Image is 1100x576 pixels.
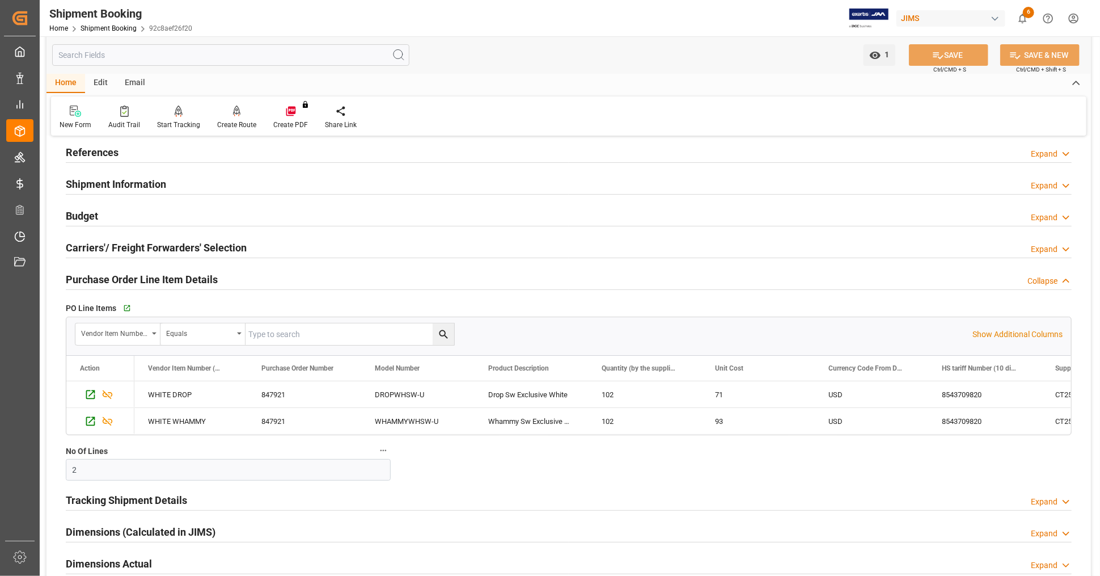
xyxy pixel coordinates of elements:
[588,408,701,434] div: 102
[942,364,1018,372] span: HS tariff Number (10 digit classification code)
[602,364,678,372] span: Quantity (by the supplier)
[1023,7,1034,18] span: 6
[81,326,148,339] div: Vendor Item Number (By The Supplier)
[1010,6,1035,31] button: show 6 new notifications
[1031,212,1057,224] div: Expand
[134,408,248,434] div: WHITE WHAMMY
[475,381,588,407] div: Drop Sw Exclusive White
[85,74,116,93] div: Edit
[1000,44,1080,66] button: SAVE & NEW
[261,364,333,372] span: Purchase Order Number
[475,408,588,434] div: Whammy Sw Exclusive White
[134,381,248,407] div: WHITE DROP
[66,208,98,224] h2: Budget
[160,323,246,345] button: open menu
[52,44,409,66] input: Search Fields
[701,381,815,407] div: 71
[588,381,701,407] div: 102
[928,381,1042,407] div: 8543709820
[896,7,1010,29] button: JIMS
[217,120,256,130] div: Create Route
[361,408,475,434] div: WHAMMYWHSW-U
[701,408,815,434] div: 93
[116,74,154,93] div: Email
[815,408,928,434] div: USD
[49,5,192,22] div: Shipment Booking
[928,408,1042,434] div: 8543709820
[376,443,391,458] button: No Of Lines
[849,9,889,28] img: Exertis%20JAM%20-%20Email%20Logo.jpg_1722504956.jpg
[60,120,91,130] div: New Form
[864,44,895,66] button: open menu
[1031,496,1057,508] div: Expand
[46,74,85,93] div: Home
[66,302,116,314] span: PO Line Items
[1035,6,1061,31] button: Help Center
[1055,364,1090,372] span: Supplier SO
[815,381,928,407] div: USD
[148,364,224,372] span: Vendor Item Number (By The Supplier)
[66,445,108,457] span: No Of Lines
[108,120,140,130] div: Audit Trail
[66,556,152,571] h2: Dimensions Actual
[488,364,549,372] span: Product Description
[1031,528,1057,540] div: Expand
[49,24,68,32] a: Home
[433,323,454,345] button: search button
[66,408,134,435] div: Press SPACE to select this row.
[66,176,166,192] h2: Shipment Information
[1016,65,1066,74] span: Ctrl/CMD + Shift + S
[66,145,119,160] h2: References
[166,326,233,339] div: Equals
[909,44,988,66] button: SAVE
[896,10,1005,27] div: JIMS
[246,323,454,345] input: Type to search
[715,364,743,372] span: Unit Cost
[1027,275,1057,287] div: Collapse
[972,329,1063,340] p: Show Additional Columns
[80,364,100,372] div: Action
[1031,243,1057,255] div: Expand
[66,272,218,287] h2: Purchase Order Line Item Details
[325,120,357,130] div: Share Link
[66,524,215,540] h2: Dimensions (Calculated in JIMS)
[75,323,160,345] button: open menu
[248,381,361,407] div: 847921
[1031,560,1057,571] div: Expand
[375,364,420,372] span: Model Number
[248,408,361,434] div: 847921
[66,240,247,255] h2: Carriers'/ Freight Forwarders' Selection
[828,364,904,372] span: Currency Code From Detail
[933,65,966,74] span: Ctrl/CMD + S
[361,381,475,407] div: DROPWHSW-U
[1031,180,1057,192] div: Expand
[66,381,134,408] div: Press SPACE to select this row.
[157,120,200,130] div: Start Tracking
[66,493,187,508] h2: Tracking Shipment Details
[81,24,137,32] a: Shipment Booking
[1031,148,1057,160] div: Expand
[881,50,890,59] span: 1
